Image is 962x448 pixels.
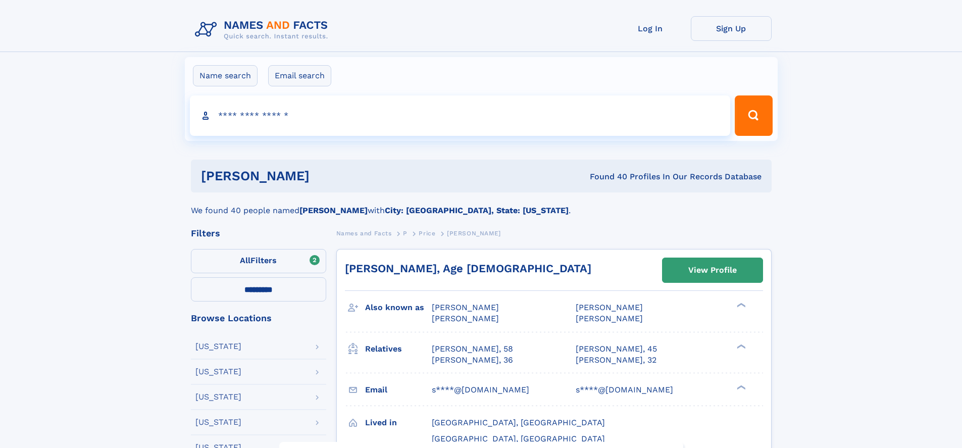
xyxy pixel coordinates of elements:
[195,418,241,426] div: [US_STATE]
[191,16,336,43] img: Logo Names and Facts
[734,302,746,309] div: ❯
[345,262,591,275] a: [PERSON_NAME], Age [DEMOGRAPHIC_DATA]
[403,227,408,239] a: P
[336,227,392,239] a: Names and Facts
[195,342,241,351] div: [US_STATE]
[432,418,605,427] span: [GEOGRAPHIC_DATA], [GEOGRAPHIC_DATA]
[663,258,763,282] a: View Profile
[191,314,326,323] div: Browse Locations
[691,16,772,41] a: Sign Up
[419,230,435,237] span: Price
[385,206,569,215] b: City: [GEOGRAPHIC_DATA], State: [US_STATE]
[193,65,258,86] label: Name search
[576,314,643,323] span: [PERSON_NAME]
[365,381,432,399] h3: Email
[735,95,772,136] button: Search Button
[268,65,331,86] label: Email search
[195,393,241,401] div: [US_STATE]
[191,192,772,217] div: We found 40 people named with .
[419,227,435,239] a: Price
[449,171,762,182] div: Found 40 Profiles In Our Records Database
[365,414,432,431] h3: Lived in
[432,355,513,366] a: [PERSON_NAME], 36
[432,343,513,355] a: [PERSON_NAME], 58
[365,299,432,316] h3: Also known as
[576,303,643,312] span: [PERSON_NAME]
[432,303,499,312] span: [PERSON_NAME]
[734,384,746,390] div: ❯
[610,16,691,41] a: Log In
[191,249,326,273] label: Filters
[576,355,656,366] a: [PERSON_NAME], 32
[432,434,605,443] span: [GEOGRAPHIC_DATA], [GEOGRAPHIC_DATA]
[299,206,368,215] b: [PERSON_NAME]
[195,368,241,376] div: [US_STATE]
[734,343,746,350] div: ❯
[576,343,657,355] a: [PERSON_NAME], 45
[201,170,450,182] h1: [PERSON_NAME]
[240,256,250,265] span: All
[191,229,326,238] div: Filters
[365,340,432,358] h3: Relatives
[190,95,731,136] input: search input
[688,259,737,282] div: View Profile
[447,230,501,237] span: [PERSON_NAME]
[432,314,499,323] span: [PERSON_NAME]
[403,230,408,237] span: P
